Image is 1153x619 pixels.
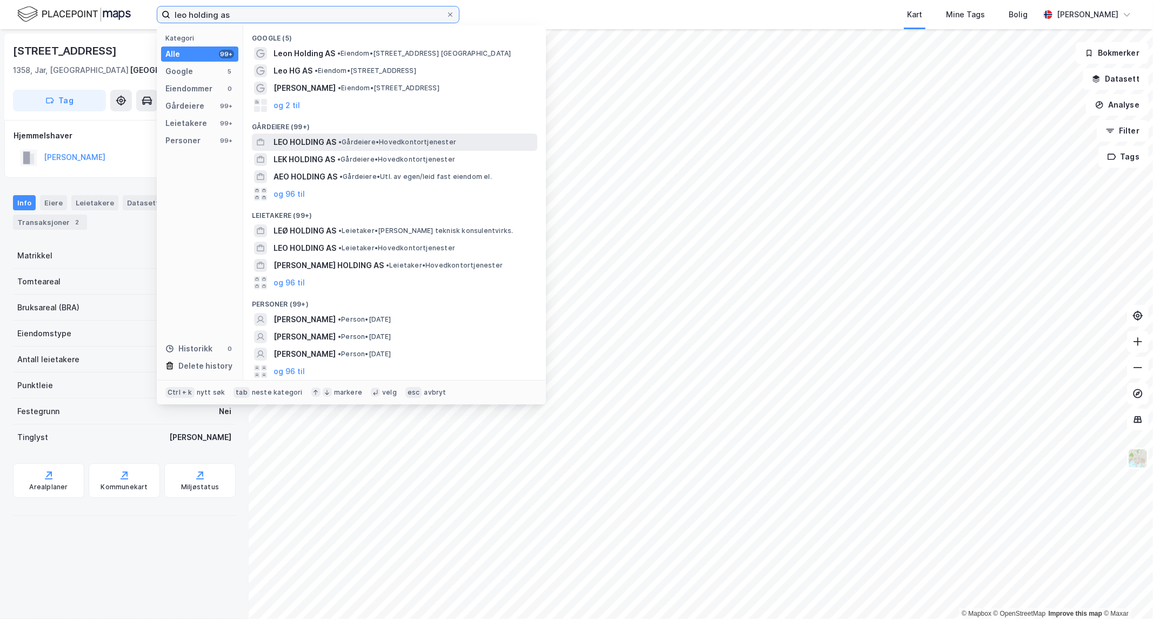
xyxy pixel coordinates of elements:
[178,360,232,372] div: Delete history
[165,99,204,112] div: Gårdeiere
[338,227,342,235] span: •
[274,259,384,272] span: [PERSON_NAME] HOLDING AS
[386,261,503,270] span: Leietaker • Hovedkontortjenester
[1097,120,1149,142] button: Filter
[40,195,67,210] div: Eiere
[315,66,318,75] span: •
[219,405,231,418] div: Nei
[1099,567,1153,619] iframe: Chat Widget
[17,5,131,24] img: logo.f888ab2527a4732fd821a326f86c7f29.svg
[274,276,305,289] button: og 96 til
[994,610,1046,617] a: OpenStreetMap
[274,330,336,343] span: [PERSON_NAME]
[274,348,336,361] span: [PERSON_NAME]
[13,195,36,210] div: Info
[338,227,514,235] span: Leietaker • [PERSON_NAME] teknisk konsulentvirks.
[962,610,991,617] a: Mapbox
[405,387,422,398] div: esc
[252,388,303,397] div: neste kategori
[339,172,343,181] span: •
[165,34,238,42] div: Kategori
[17,249,52,262] div: Matrikkel
[130,64,236,77] div: [GEOGRAPHIC_DATA], 20/18
[197,388,225,397] div: nytt søk
[274,136,336,149] span: LEO HOLDING AS
[165,342,212,355] div: Historikk
[165,65,193,78] div: Google
[165,134,201,147] div: Personer
[338,84,439,92] span: Eiendom • [STREET_ADDRESS]
[165,387,195,398] div: Ctrl + k
[337,155,455,164] span: Gårdeiere • Hovedkontortjenester
[1083,68,1149,90] button: Datasett
[274,224,336,237] span: LEØ HOLDING AS
[1086,94,1149,116] button: Analyse
[243,25,546,45] div: Google (5)
[386,261,389,269] span: •
[17,379,53,392] div: Punktleie
[274,170,337,183] span: AEO HOLDING AS
[17,301,79,314] div: Bruksareal (BRA)
[338,350,341,358] span: •
[225,84,234,93] div: 0
[338,350,391,358] span: Person • [DATE]
[219,102,234,110] div: 99+
[13,64,129,77] div: 1358, Jar, [GEOGRAPHIC_DATA]
[274,82,336,95] span: [PERSON_NAME]
[101,483,148,491] div: Kommunekart
[243,291,546,311] div: Personer (99+)
[338,244,455,252] span: Leietaker • Hovedkontortjenester
[165,48,180,61] div: Alle
[274,153,335,166] span: LEK HOLDING AS
[946,8,985,21] div: Mine Tags
[337,49,341,57] span: •
[338,138,456,147] span: Gårdeiere • Hovedkontortjenester
[339,172,492,181] span: Gårdeiere • Utl. av egen/leid fast eiendom el.
[1049,610,1102,617] a: Improve this map
[1057,8,1118,21] div: [PERSON_NAME]
[243,203,546,222] div: Leietakere (99+)
[338,332,391,341] span: Person • [DATE]
[274,188,305,201] button: og 96 til
[17,431,48,444] div: Tinglyst
[274,242,336,255] span: LEO HOLDING AS
[219,136,234,145] div: 99+
[165,117,207,130] div: Leietakere
[382,388,397,397] div: velg
[337,49,511,58] span: Eiendom • [STREET_ADDRESS] [GEOGRAPHIC_DATA]
[907,8,922,21] div: Kart
[338,315,391,324] span: Person • [DATE]
[181,483,219,491] div: Miljøstatus
[337,155,341,163] span: •
[17,353,79,366] div: Antall leietakere
[13,215,87,230] div: Transaksjoner
[274,64,312,77] span: Leo HG AS
[1099,567,1153,619] div: Kontrollprogram for chat
[225,67,234,76] div: 5
[165,82,212,95] div: Eiendommer
[123,195,163,210] div: Datasett
[234,387,250,398] div: tab
[219,119,234,128] div: 99+
[1009,8,1028,21] div: Bolig
[71,195,118,210] div: Leietakere
[17,275,61,288] div: Tomteareal
[225,344,234,353] div: 0
[338,84,341,92] span: •
[29,483,68,491] div: Arealplaner
[169,431,231,444] div: [PERSON_NAME]
[170,6,446,23] input: Søk på adresse, matrikkel, gårdeiere, leietakere eller personer
[14,129,235,142] div: Hjemmelshaver
[17,327,71,340] div: Eiendomstype
[274,47,335,60] span: Leon Holding AS
[243,114,546,134] div: Gårdeiere (99+)
[274,99,300,112] button: og 2 til
[72,217,83,228] div: 2
[1098,146,1149,168] button: Tags
[274,313,336,326] span: [PERSON_NAME]
[17,405,59,418] div: Festegrunn
[315,66,416,75] span: Eiendom • [STREET_ADDRESS]
[424,388,446,397] div: avbryt
[338,315,341,323] span: •
[338,244,342,252] span: •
